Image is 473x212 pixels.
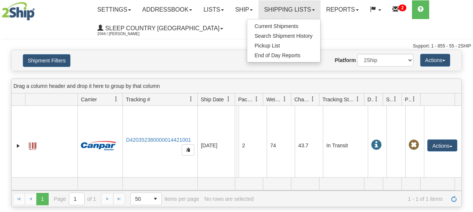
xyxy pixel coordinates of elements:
[12,79,461,93] div: grid grouping header
[259,196,443,202] span: 1 - 1 of 1 items
[201,96,224,103] span: Ship Date
[81,96,97,103] span: Carrier
[250,93,263,105] a: Packages filter column settings
[409,140,419,150] span: Pickup Not Assigned
[69,193,84,205] input: Page 1
[294,96,310,103] span: Charge
[135,195,145,203] span: 50
[386,96,392,103] span: Shipment Issues
[247,50,320,60] a: End of Day Reports
[126,96,150,103] span: Tracking #
[92,19,229,38] a: Sleep Country [GEOGRAPHIC_DATA] 2044 / [PERSON_NAME]
[448,193,460,205] a: Refresh
[198,0,229,19] a: Lists
[295,106,323,185] td: 43.7
[427,139,457,151] button: Actions
[185,93,197,105] a: Tracking # filter column settings
[322,96,355,103] span: Tracking Status
[398,4,406,11] sup: 2
[335,56,356,64] label: Platform
[255,33,313,39] span: Search Shipment History
[130,193,162,205] span: Page sizes drop down
[323,106,368,185] td: In Transit
[182,144,194,156] button: Copy to clipboard
[238,96,254,103] span: Packages
[230,0,258,19] a: Ship
[306,93,319,105] a: Charge filter column settings
[371,140,382,150] span: In Transit
[370,93,383,105] a: Delivery Status filter column settings
[197,106,235,185] td: [DATE]
[137,0,198,19] a: Addressbook
[15,142,22,150] a: Expand
[267,106,295,185] td: 74
[235,106,237,185] td: Sleep Country [GEOGRAPHIC_DATA] Shipping department [GEOGRAPHIC_DATA] [GEOGRAPHIC_DATA] Brampton ...
[237,106,239,185] td: [PERSON_NAME] [PERSON_NAME] CA ON SUDBURY P3E 4N1
[23,54,70,67] button: Shipment Filters
[255,23,298,29] span: Current Shipments
[126,137,191,143] a: D420352380000014421001
[92,0,137,19] a: Settings
[29,139,36,151] a: Label
[278,93,291,105] a: Weight filter column settings
[351,93,364,105] a: Tracking Status filter column settings
[110,93,122,105] a: Carrier filter column settings
[103,25,219,31] span: Sleep Country [GEOGRAPHIC_DATA]
[36,193,48,205] span: Page 1
[130,193,199,205] span: items per page
[97,30,154,38] span: 2044 / [PERSON_NAME]
[420,54,450,67] button: Actions
[239,106,267,185] td: 2
[367,96,374,103] span: Delivery Status
[407,93,420,105] a: Pickup Status filter column settings
[204,196,254,202] div: No rows are selected
[2,43,471,49] div: Support: 1 - 855 - 55 - 2SHIP
[222,93,235,105] a: Ship Date filter column settings
[389,93,401,105] a: Shipment Issues filter column settings
[54,193,96,205] span: Page of 1
[2,2,35,21] img: logo2044.jpg
[149,193,161,205] span: select
[266,96,282,103] span: Weight
[247,31,320,41] a: Search Shipment History
[387,0,412,19] a: 2
[405,96,411,103] span: Pickup Status
[456,68,472,144] iframe: chat widget
[255,52,300,58] span: End of Day Reports
[255,43,280,49] span: Pickup List
[321,0,364,19] a: Reports
[247,21,320,31] a: Current Shipments
[247,41,320,50] a: Pickup List
[258,0,320,19] a: Shipping lists
[81,141,116,150] img: 14 - Canpar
